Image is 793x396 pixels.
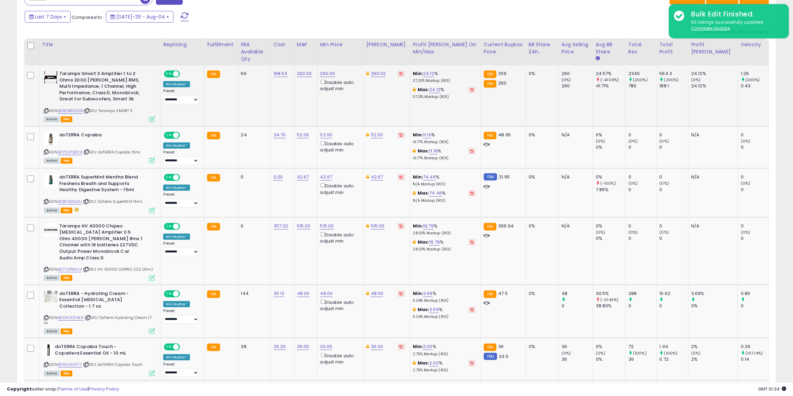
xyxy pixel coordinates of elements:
div: Preset: [163,362,199,378]
a: 74.46 [423,174,436,181]
div: FBA Available Qty [241,41,268,63]
span: ON [165,132,173,138]
div: 66 [241,71,265,77]
p: N/A Markup (ROI) [413,198,476,203]
div: ASIN: [44,132,155,163]
b: doTERRA Copaiba Touch - Copaifera Essential Oil - 10 mL [55,344,138,358]
small: FBA [207,223,220,231]
button: Last 7 Days [25,11,71,23]
img: 31fMap2y6aL._SL40_.jpg [44,132,58,146]
div: 0% [596,356,625,362]
b: Max: [418,239,430,245]
div: 0 [660,144,688,150]
div: 0 [628,303,657,309]
span: OFF [179,223,190,229]
div: 2% [691,344,738,350]
b: Max: [418,190,430,196]
div: 0 [660,187,688,193]
div: BB Share 24h. [529,41,556,55]
div: % [413,344,476,356]
small: (0%) [596,350,605,356]
a: B0BZB65CGB [58,108,83,114]
a: 35.13 [274,290,285,297]
small: (200%) [633,77,648,83]
small: (100%) [664,350,678,356]
div: % [413,132,476,145]
div: 24.12% [691,83,738,89]
div: N/A [562,223,588,229]
a: B0BFNS5LMJ [58,199,82,205]
a: 260.00 [320,70,335,77]
a: 3.69 [423,290,433,297]
a: 2.00 [429,360,439,367]
a: 48.00 [320,290,333,297]
div: % [413,71,476,83]
a: 48.00 [297,290,310,297]
div: 0 [660,303,688,309]
small: FBA [484,80,496,88]
div: % [413,290,476,303]
span: 36 [498,343,504,350]
a: 260.02 [371,70,386,77]
div: 5 [241,174,265,180]
span: OFF [179,344,190,350]
a: 26.20 [274,343,286,350]
div: 0% [529,344,553,350]
a: 11.19 [423,132,431,138]
div: 0% [529,290,553,297]
div: 564.3 [660,71,688,77]
u: Complete Update [691,25,730,31]
a: 52.00 [297,132,309,138]
div: Disable auto adjust min [320,352,358,365]
div: 0% [596,344,625,350]
div: ASIN: [44,174,155,212]
button: [DATE]-29 - Aug-04 [106,11,173,23]
div: Preset: [163,150,199,165]
div: 0 [628,132,657,138]
div: 0 [741,174,769,180]
div: 41.71% [596,83,625,89]
div: Win BuyBox * [163,234,190,240]
div: % [413,360,476,373]
span: | SKU: doTERRA Copaiba Touch [83,362,143,367]
p: 37.20% Markup (ROI) [413,78,476,83]
div: 36 [562,356,593,362]
div: Velocity [741,41,766,48]
p: 5.04% Markup (ROI) [413,314,476,319]
small: FBA [207,174,220,182]
span: ON [165,291,173,297]
div: Total Profit [660,41,686,55]
small: (0%) [741,230,750,235]
div: 0 [628,144,657,150]
span: 33.5 [499,353,508,360]
img: 21yQHFYiPdL._SL40_.jpg [44,344,53,357]
div: % [413,223,476,236]
a: 515.00 [371,223,385,230]
div: Disable auto adjust min [320,298,358,312]
div: Preset: [163,192,199,208]
div: 260 [562,83,593,89]
a: 19.79 [429,239,440,246]
div: 0% [529,223,553,229]
a: B0060OFAE6 [58,315,84,321]
div: Min Price [320,41,361,48]
div: 780 [628,83,657,89]
div: 1.44 [660,344,688,350]
div: Win BuyBox * [163,301,190,307]
div: Fulfillment [207,41,235,48]
span: 260 [498,80,506,86]
b: Max: [418,86,430,93]
th: The percentage added to the cost of goods (COGS) that forms the calculator for Min & Max prices. [410,38,481,65]
small: FBA [207,71,220,78]
div: Current Buybox Price [484,41,523,55]
span: All listings currently available for purchase on Amazon [44,208,60,213]
p: 28.53% Markup (ROI) [413,247,476,252]
div: N/A [562,132,588,138]
div: Total Rev. [628,41,654,55]
a: B07Y5PMLV4 [58,267,82,272]
span: FBA [61,371,72,376]
div: 2340 [628,71,657,77]
i: hazardous material [72,207,80,212]
a: 0.00 [274,174,283,181]
div: 0 [562,303,593,309]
